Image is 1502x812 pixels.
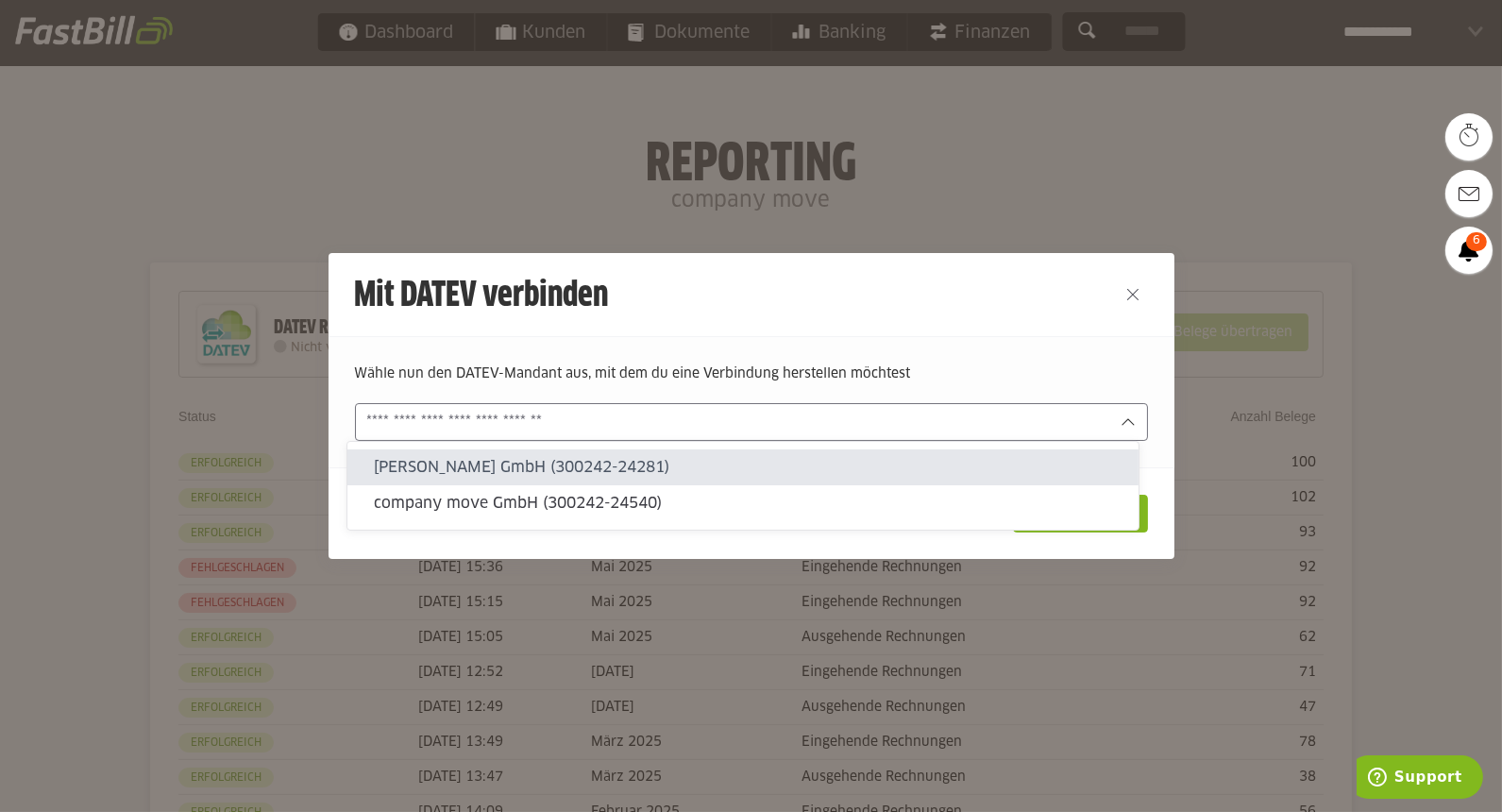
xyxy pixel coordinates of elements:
[347,449,1139,485] sl-option: [PERSON_NAME] GmbH (300242-24281)
[355,364,1148,384] p: Wähle nun den DATEV-Mandant aus, mit dem du eine Verbindung herstellen möchtest
[1466,232,1487,251] span: 6
[347,485,1139,521] sl-option: company move GmbH (300242-24540)
[1445,227,1493,274] a: 6
[1357,755,1483,803] iframe: Öffnet ein Widget, in dem Sie weitere Informationen finden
